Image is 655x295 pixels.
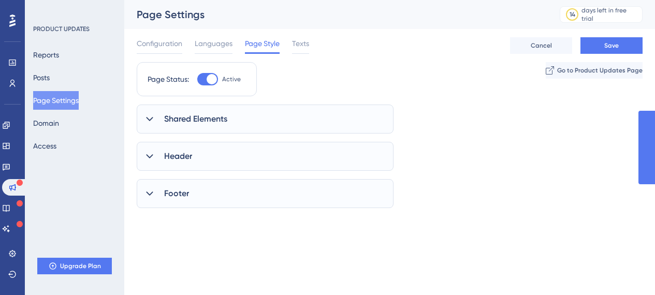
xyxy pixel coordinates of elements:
button: Go to Product Updates Page [546,62,643,79]
span: Shared Elements [164,113,227,125]
button: Page Settings [33,91,79,110]
div: PRODUCT UPDATES [33,25,90,33]
button: Access [33,137,56,155]
span: Languages [195,37,232,50]
span: Configuration [137,37,182,50]
div: Page Settings [137,7,534,22]
div: 14 [570,10,575,19]
iframe: UserGuiding AI Assistant Launcher [612,254,643,285]
span: Upgrade Plan [60,262,101,270]
span: Header [164,150,192,163]
span: Cancel [531,41,552,50]
button: Upgrade Plan [37,258,112,274]
span: Save [604,41,619,50]
button: Save [580,37,643,54]
button: Posts [33,68,50,87]
div: days left in free trial [581,6,639,23]
span: Page Style [245,37,280,50]
span: Active [222,75,241,83]
button: Reports [33,46,59,64]
span: Go to Product Updates Page [557,66,643,75]
button: Domain [33,114,59,132]
span: Footer [164,187,189,200]
div: Page Status: [148,73,189,85]
button: Cancel [510,37,572,54]
span: Texts [292,37,309,50]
